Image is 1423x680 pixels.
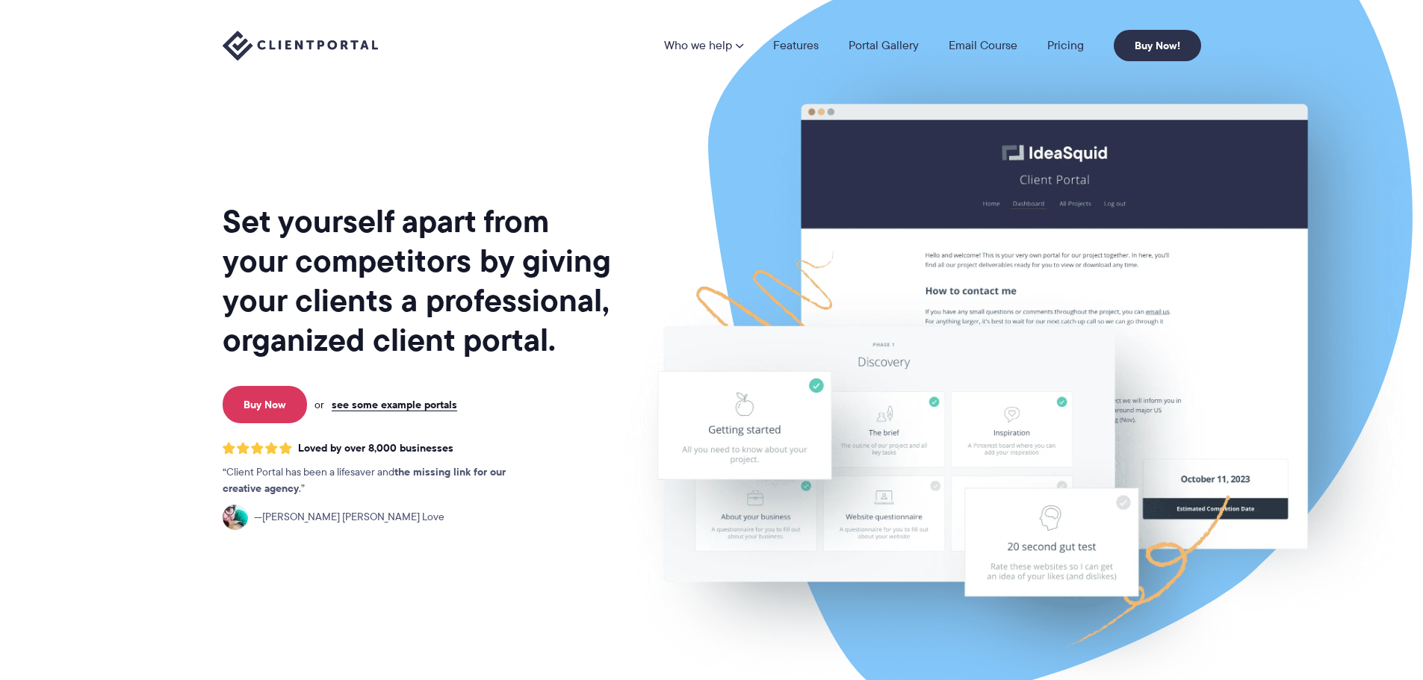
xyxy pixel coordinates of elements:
a: see some example portals [332,398,457,411]
a: Portal Gallery [849,40,919,52]
p: Client Portal has been a lifesaver and . [223,464,536,497]
span: or [314,398,324,411]
a: Pricing [1047,40,1084,52]
a: Features [773,40,819,52]
a: Buy Now! [1114,30,1201,61]
a: Email Course [949,40,1017,52]
span: [PERSON_NAME] [PERSON_NAME] Love [254,509,444,525]
span: Loved by over 8,000 businesses [298,442,453,455]
a: Buy Now [223,386,307,423]
strong: the missing link for our creative agency [223,464,506,496]
a: Who we help [664,40,743,52]
h1: Set yourself apart from your competitors by giving your clients a professional, organized client ... [223,202,614,360]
